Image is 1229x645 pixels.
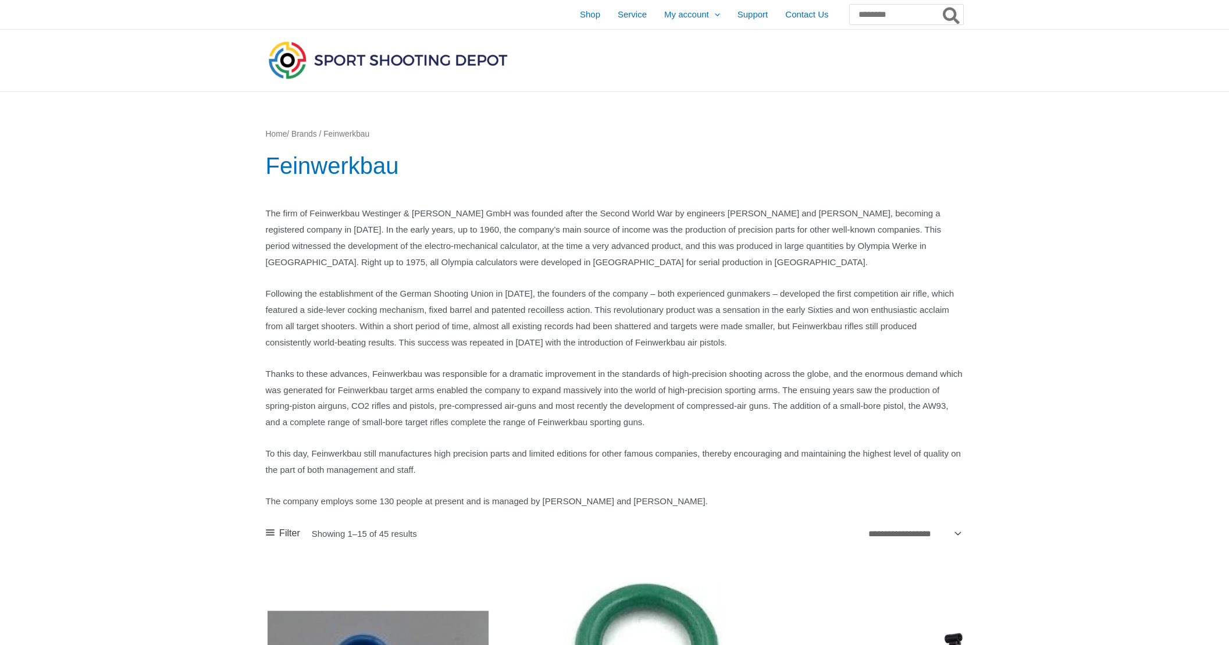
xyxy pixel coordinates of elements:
[312,529,417,538] p: Showing 1–15 of 45 results
[864,525,964,542] select: Shop order
[266,127,964,142] nav: Breadcrumb
[279,525,300,542] span: Filter
[266,446,964,478] p: To this day, Feinwerkbau still manufactures high precision parts and limited editions for other f...
[266,205,964,270] p: The firm of Feinwerkbau Westinger & [PERSON_NAME] GmbH was founded after the Second World War by ...
[266,493,964,509] p: The company employs some 130 people at present and is managed by [PERSON_NAME] and [PERSON_NAME].
[266,366,964,430] p: Thanks to these advances, Feinwerkbau was responsible for a dramatic improvement in the standards...
[266,38,510,81] img: Sport Shooting Depot
[266,130,287,138] a: Home
[941,5,963,24] button: Search
[266,149,964,182] h1: Feinwerkbau
[266,525,300,542] a: Filter
[266,286,964,350] p: Following the establishment of the German Shooting Union in [DATE], the founders of the company –...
